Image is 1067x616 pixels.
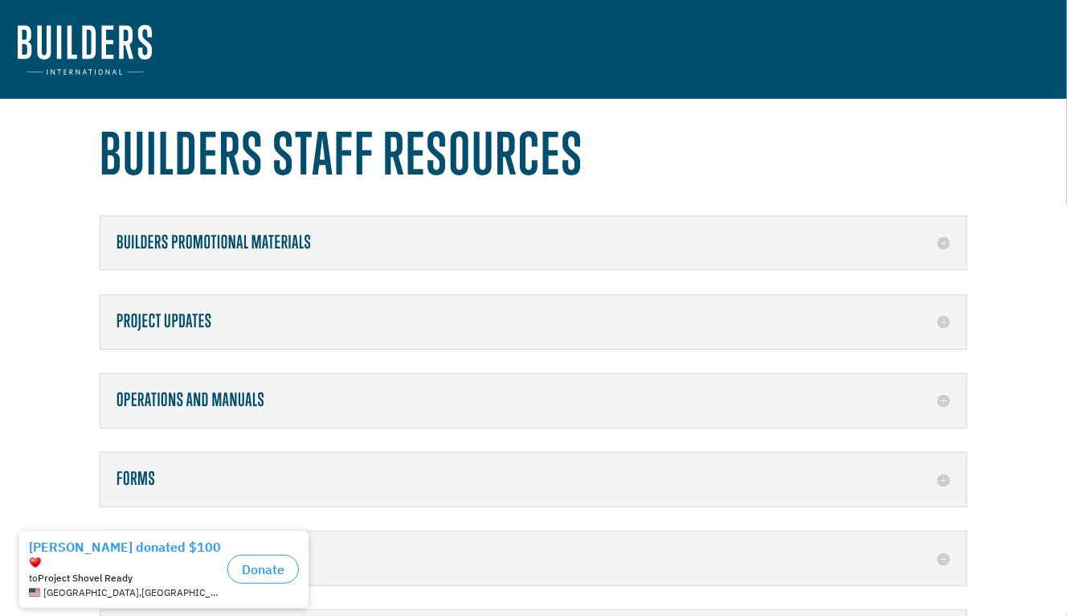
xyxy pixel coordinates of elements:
div: [PERSON_NAME] donated $100 [29,16,221,48]
img: US.png [29,64,40,76]
span: [GEOGRAPHIC_DATA] , [GEOGRAPHIC_DATA] [43,64,221,76]
h5: Builders Promotional Materials [117,232,950,253]
h5: Forms [117,469,950,490]
h5: Memos [117,548,950,569]
strong: Project Shovel Ready [38,49,133,61]
h5: Operations and Manuals [117,390,950,411]
img: emoji heart [29,34,42,47]
button: Donate [227,32,299,61]
img: Builders International [18,25,152,75]
h5: Project Updates [117,311,950,332]
h1: Builders Staff Resources [100,120,967,195]
div: to [29,50,221,61]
